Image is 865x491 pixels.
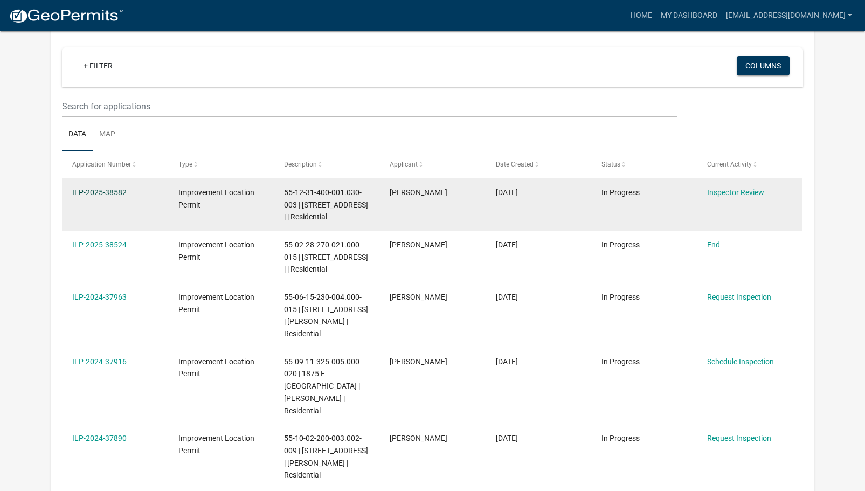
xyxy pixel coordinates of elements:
a: Request Inspection [707,434,771,442]
span: Katie Colon [390,293,447,301]
a: Home [626,5,656,26]
span: 07/24/2024 [496,293,518,301]
span: Katie Colon [390,240,447,249]
span: 07/25/2025 [496,240,518,249]
span: In Progress [601,293,640,301]
span: 55-02-28-270-021.000-015 | 6431 E ABLINGTON CT | | Residential [284,240,368,274]
datatable-header-cell: Date Created [485,151,591,177]
a: [EMAIL_ADDRESS][DOMAIN_NAME] [722,5,856,26]
a: ILP-2024-37963 [72,293,127,301]
span: 06/19/2024 [496,434,518,442]
a: Map [93,117,122,152]
span: Current Activity [707,161,752,168]
span: In Progress [601,240,640,249]
span: Improvement Location Permit [178,293,254,314]
span: Katie Colon [390,188,447,197]
span: Application Number [72,161,131,168]
span: Type [178,161,192,168]
span: Katie Colon [390,357,447,366]
datatable-header-cell: Applicant [379,151,485,177]
span: 55-10-02-200-003.002-009 | 5996 CROOKED CREEK EAST DR | Katie Colon | Residential [284,434,368,479]
a: ILP-2024-37890 [72,434,127,442]
datatable-header-cell: Description [274,151,379,177]
span: In Progress [601,357,640,366]
a: Request Inspection [707,293,771,301]
span: 55-12-31-400-001.030-003 | 7611 W MINOR CT | | Residential [284,188,368,222]
span: Status [601,161,620,168]
span: 08/25/2025 [496,188,518,197]
datatable-header-cell: Status [591,151,697,177]
a: Data [62,117,93,152]
span: Applicant [390,161,418,168]
a: ILP-2025-38582 [72,188,127,197]
span: Improvement Location Permit [178,188,254,209]
span: 07/03/2024 [496,357,518,366]
span: Description [284,161,317,168]
span: 55-06-15-230-004.000-015 | 9725 N SUMMER RIDGE CT | Katie Colon | Residential [284,293,368,338]
a: Inspector Review [707,188,764,197]
span: Improvement Location Permit [178,357,254,378]
a: End [707,240,720,249]
span: Improvement Location Permit [178,434,254,455]
a: ILP-2024-37916 [72,357,127,366]
input: Search for applications [62,95,676,117]
span: In Progress [601,434,640,442]
span: Katie Colon [390,434,447,442]
a: My Dashboard [656,5,722,26]
datatable-header-cell: Application Number [62,151,168,177]
span: Improvement Location Permit [178,240,254,261]
button: Columns [737,56,790,75]
a: Schedule Inspection [707,357,774,366]
datatable-header-cell: Type [168,151,274,177]
span: 55-09-11-325-005.000-020 | 1875 E YORK CT | Katie Colon | Residential [284,357,362,415]
datatable-header-cell: Current Activity [697,151,802,177]
a: ILP-2025-38524 [72,240,127,249]
a: + Filter [75,56,121,75]
span: In Progress [601,188,640,197]
span: Date Created [496,161,534,168]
